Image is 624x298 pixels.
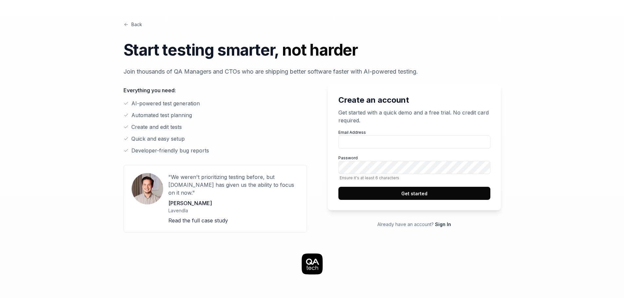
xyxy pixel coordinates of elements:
[123,38,501,62] h1: Start testing smarter,
[338,109,490,124] p: Get started with a quick demo and a free trial. No credit card required.
[338,155,490,180] label: Password
[338,175,490,180] span: Ensure it's at least 6 characters
[338,135,490,149] input: Email Address
[123,147,307,154] li: Developer-friendly bug reports
[328,221,501,228] p: Already have an account?
[338,94,490,106] h2: Create an account
[338,130,490,149] label: Email Address
[168,199,299,207] p: [PERSON_NAME]
[282,40,358,60] span: not harder
[123,86,307,94] p: Everything you need:
[123,21,142,28] a: Back
[338,187,490,200] button: Get started
[123,123,307,131] li: Create and edit tests
[435,221,451,227] a: Sign In
[338,161,490,174] input: PasswordEnsure it's at least 6 characters
[123,111,307,119] li: Automated test planning
[168,207,299,214] p: Lavendla
[132,173,163,204] img: User avatar
[123,135,307,143] li: Quick and easy setup
[123,99,307,107] li: AI-powered test generation
[168,217,228,224] a: Read the full case study
[123,67,501,76] p: Join thousands of QA Managers and CTOs who are shipping better software faster with AI-powered te...
[168,173,299,197] p: "We weren't prioritizing testing before, but [DOMAIN_NAME] has given us the ability to focus on i...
